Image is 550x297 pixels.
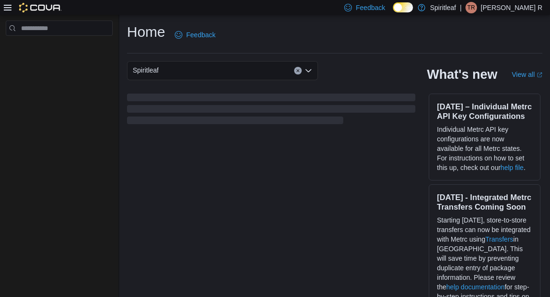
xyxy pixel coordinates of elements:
[481,2,542,13] p: [PERSON_NAME] R
[127,22,165,42] h1: Home
[127,95,415,126] span: Loading
[186,30,215,40] span: Feedback
[467,2,475,13] span: TR
[465,2,477,13] div: Trista R
[294,67,302,74] button: Clear input
[171,25,219,44] a: Feedback
[485,235,513,243] a: Transfers
[6,38,113,61] nav: Complex example
[446,283,505,291] a: help documentation
[437,192,532,212] h3: [DATE] - Integrated Metrc Transfers Coming Soon
[460,2,462,13] p: |
[500,164,523,171] a: help file
[393,2,413,12] input: Dark Mode
[305,67,312,74] button: Open list of options
[356,3,385,12] span: Feedback
[133,64,159,76] span: Spiritleaf
[537,72,542,78] svg: External link
[427,67,497,82] h2: What's new
[437,102,532,121] h3: [DATE] – Individual Metrc API Key Configurations
[512,71,542,78] a: View allExternal link
[19,3,62,12] img: Cova
[437,125,532,172] p: Individual Metrc API key configurations are now available for all Metrc states. For instructions ...
[430,2,456,13] p: Spiritleaf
